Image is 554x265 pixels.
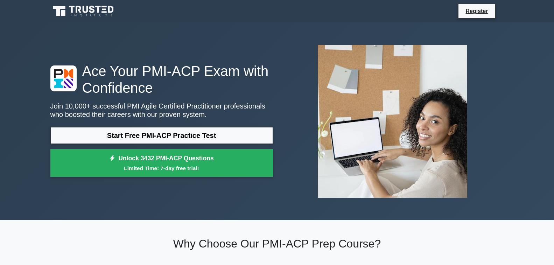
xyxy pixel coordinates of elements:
small: Limited Time: 7-day free trial! [59,164,264,172]
a: Unlock 3432 PMI-ACP QuestionsLimited Time: 7-day free trial! [50,149,273,177]
h1: Ace Your PMI-ACP Exam with Confidence [50,63,273,96]
a: Register [461,7,492,15]
a: Start Free PMI-ACP Practice Test [50,127,273,144]
h2: Why Choose Our PMI-ACP Prep Course? [50,237,504,250]
p: Join 10,000+ successful PMI Agile Certified Practitioner professionals who boosted their careers ... [50,102,273,119]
